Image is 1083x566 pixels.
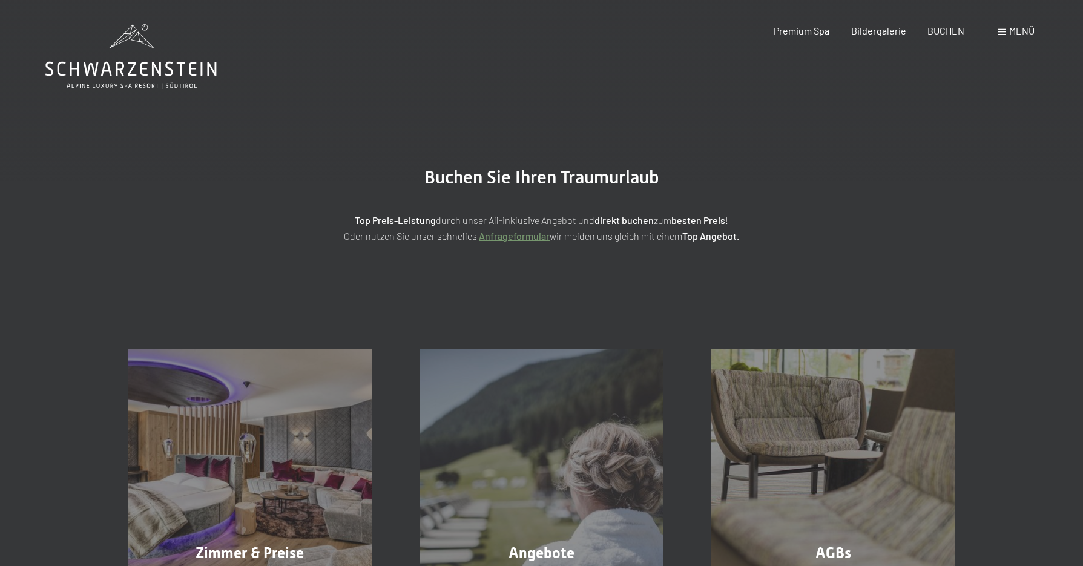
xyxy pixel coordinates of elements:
[682,230,739,242] strong: Top Angebot.
[774,25,829,36] a: Premium Spa
[355,214,436,226] strong: Top Preis-Leistung
[239,212,844,243] p: durch unser All-inklusive Angebot und zum ! Oder nutzen Sie unser schnelles wir melden uns gleich...
[1009,25,1035,36] span: Menü
[851,25,906,36] a: Bildergalerie
[196,544,304,562] span: Zimmer & Preise
[479,230,550,242] a: Anfrageformular
[815,544,851,562] span: AGBs
[927,25,964,36] a: BUCHEN
[594,214,654,226] strong: direkt buchen
[424,166,659,188] span: Buchen Sie Ihren Traumurlaub
[509,544,574,562] span: Angebote
[671,214,725,226] strong: besten Preis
